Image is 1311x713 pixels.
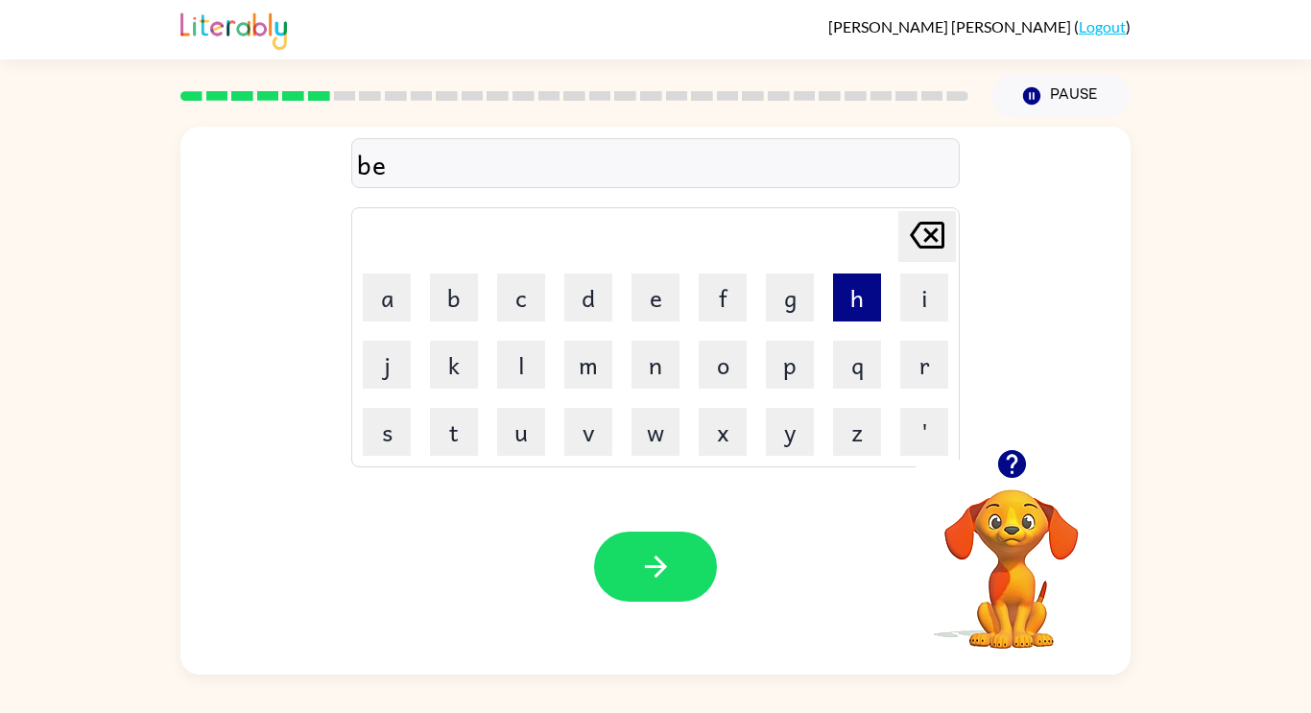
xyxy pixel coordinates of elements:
button: r [900,341,948,389]
button: z [833,408,881,456]
button: s [363,408,411,456]
button: w [632,408,679,456]
button: e [632,273,679,321]
button: ' [900,408,948,456]
button: b [430,273,478,321]
img: Literably [180,8,287,50]
button: u [497,408,545,456]
video: Your browser must support playing .mp4 files to use Literably. Please try using another browser. [916,460,1108,652]
button: a [363,273,411,321]
div: be [357,144,954,184]
button: t [430,408,478,456]
button: o [699,341,747,389]
button: p [766,341,814,389]
button: v [564,408,612,456]
button: f [699,273,747,321]
button: j [363,341,411,389]
button: h [833,273,881,321]
button: g [766,273,814,321]
button: q [833,341,881,389]
button: x [699,408,747,456]
span: [PERSON_NAME] [PERSON_NAME] [828,17,1074,36]
button: n [632,341,679,389]
a: Logout [1079,17,1126,36]
button: Pause [991,74,1131,118]
button: c [497,273,545,321]
button: i [900,273,948,321]
button: d [564,273,612,321]
button: l [497,341,545,389]
button: y [766,408,814,456]
div: ( ) [828,17,1131,36]
button: m [564,341,612,389]
button: k [430,341,478,389]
